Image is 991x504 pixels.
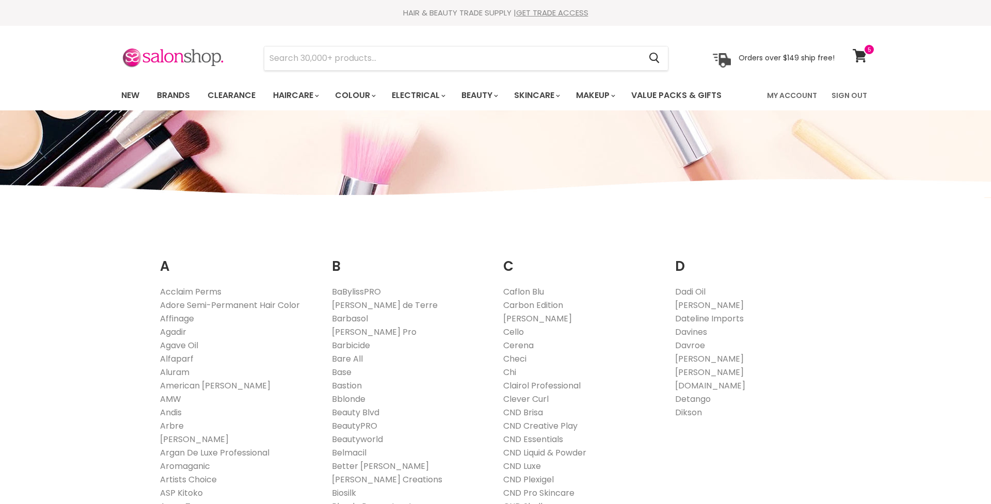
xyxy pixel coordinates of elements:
a: CND Luxe [503,460,541,472]
a: AMW [160,393,181,405]
button: Search [641,46,668,70]
a: Dadi Oil [675,286,706,298]
a: Acclaim Perms [160,286,221,298]
a: Beauty [454,85,504,106]
a: Dateline Imports [675,313,744,324]
a: Clever Curl [503,393,549,405]
a: Clearance [200,85,263,106]
a: [PERSON_NAME] [675,366,744,378]
a: GET TRADE ACCESS [516,7,588,18]
a: Bare All [332,353,363,365]
a: Carbon Edition [503,299,563,311]
a: Checi [503,353,526,365]
a: Better [PERSON_NAME] [332,460,429,472]
ul: Main menu [114,80,745,110]
a: CND Brisa [503,407,543,418]
a: [DOMAIN_NAME] [675,380,745,392]
a: Andis [160,407,182,418]
nav: Main [108,80,883,110]
a: Biosilk [332,487,356,499]
a: Affinage [160,313,194,324]
a: Sign Out [825,85,873,106]
a: [PERSON_NAME] [675,353,744,365]
a: Cello [503,326,524,338]
input: Search [264,46,641,70]
h2: B [332,242,488,277]
a: Argan De Luxe Professional [160,447,269,459]
a: Bblonde [332,393,365,405]
a: Beautyworld [332,433,383,445]
a: Clairol Professional [503,380,581,392]
a: [PERSON_NAME] de Terre [332,299,438,311]
a: Davines [675,326,707,338]
div: HAIR & BEAUTY TRADE SUPPLY | [108,8,883,18]
a: CND Plexigel [503,474,554,485]
a: Belmacil [332,447,366,459]
a: My Account [761,85,823,106]
a: Aluram [160,366,189,378]
a: Alfaparf [160,353,194,365]
a: CND Essentials [503,433,563,445]
a: Skincare [506,85,566,106]
a: Agave Oil [160,339,198,351]
a: CND Liquid & Powder [503,447,586,459]
a: CND Creative Play [503,420,578,432]
a: Davroe [675,339,705,351]
a: American [PERSON_NAME] [160,380,270,392]
a: Colour [327,85,382,106]
a: Barbicide [332,339,370,351]
a: Value Packs & Gifts [624,85,729,106]
a: New [114,85,147,106]
a: CND Pro Skincare [503,487,574,499]
a: Artists Choice [160,474,217,485]
a: Bastion [332,380,362,392]
a: [PERSON_NAME] Pro [332,326,417,338]
a: Detango [675,393,711,405]
a: Makeup [568,85,621,106]
a: [PERSON_NAME] [675,299,744,311]
h2: D [675,242,832,277]
a: [PERSON_NAME] [160,433,229,445]
a: Barbasol [332,313,368,324]
a: Chi [503,366,516,378]
a: Arbre [160,420,184,432]
a: Agadir [160,326,186,338]
a: BeautyPRO [332,420,377,432]
h2: C [503,242,660,277]
a: Caflon Blu [503,286,544,298]
a: [PERSON_NAME] Creations [332,474,442,485]
form: Product [264,46,668,71]
a: Brands [149,85,198,106]
a: Cerena [503,339,534,351]
a: ASP Kitoko [160,487,203,499]
a: Aromaganic [160,460,210,472]
a: Adore Semi-Permanent Hair Color [160,299,300,311]
p: Orders over $149 ship free! [739,53,835,62]
a: Electrical [384,85,452,106]
a: Haircare [265,85,325,106]
a: [PERSON_NAME] [503,313,572,324]
h2: A [160,242,316,277]
a: Dikson [675,407,702,418]
a: Beauty Blvd [332,407,379,418]
a: BaBylissPRO [332,286,381,298]
a: Base [332,366,351,378]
